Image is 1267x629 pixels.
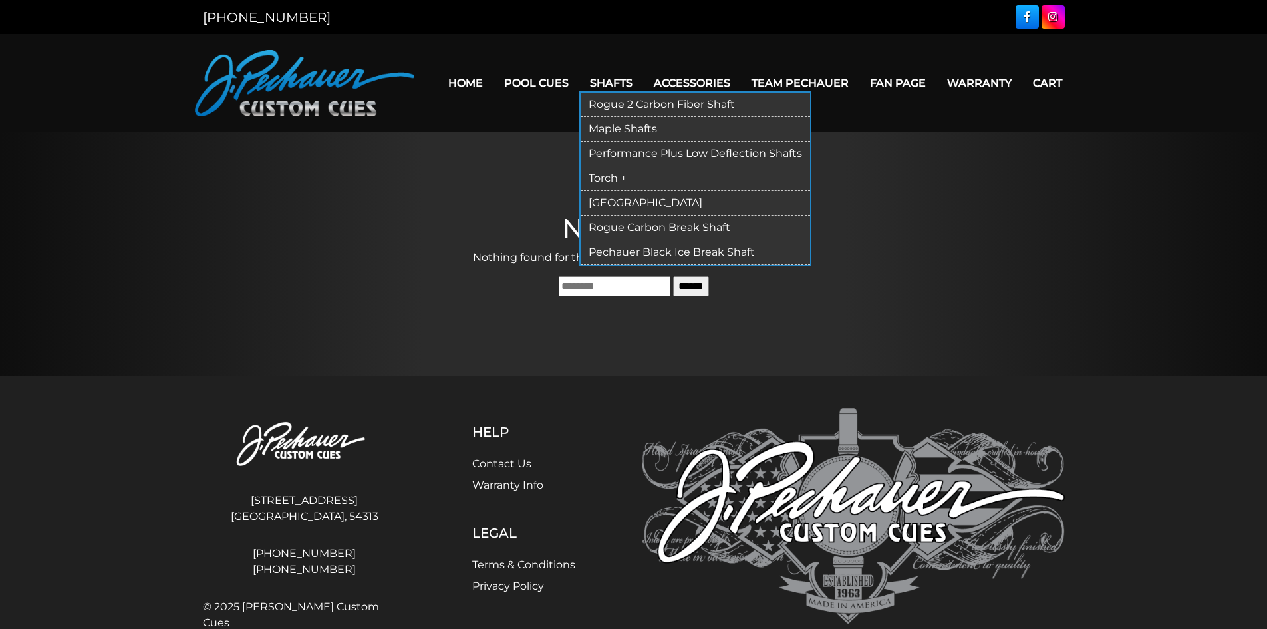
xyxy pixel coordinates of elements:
[579,66,643,100] a: Shafts
[472,424,575,440] h5: Help
[472,580,544,592] a: Privacy Policy
[936,66,1022,100] a: Warranty
[472,479,543,491] a: Warranty Info
[493,66,579,100] a: Pool Cues
[581,117,810,142] a: Maple Shafts
[203,546,406,562] a: [PHONE_NUMBER]
[472,525,575,541] h5: Legal
[741,66,859,100] a: Team Pechauer
[472,558,575,571] a: Terms & Conditions
[203,562,406,578] a: [PHONE_NUMBER]
[581,142,810,166] a: Performance Plus Low Deflection Shafts
[203,487,406,530] address: [STREET_ADDRESS] [GEOGRAPHIC_DATA], 54313
[581,93,810,117] a: Rogue 2 Carbon Fiber Shaft
[1022,66,1073,100] a: Cart
[438,66,493,100] a: Home
[642,408,1065,624] img: Pechauer Custom Cues
[859,66,936,100] a: Fan Page
[581,216,810,240] a: Rogue Carbon Break Shaft
[472,457,531,470] a: Contact Us
[643,66,741,100] a: Accessories
[581,191,810,216] a: [GEOGRAPHIC_DATA]
[581,240,810,265] a: Pechauer Black Ice Break Shaft
[581,166,810,191] a: Torch +
[195,50,414,116] img: Pechauer Custom Cues
[203,9,331,25] a: [PHONE_NUMBER]
[203,408,406,482] img: Pechauer Custom Cues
